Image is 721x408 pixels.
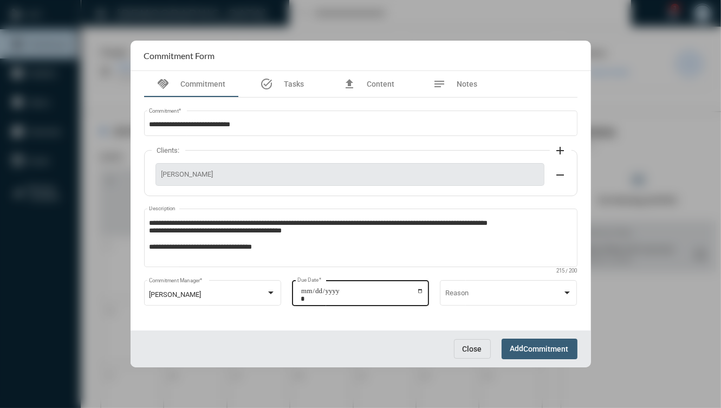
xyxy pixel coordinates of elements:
[502,339,577,359] button: AddCommitment
[144,50,215,61] h2: Commitment Form
[149,290,201,299] span: [PERSON_NAME]
[284,80,304,88] span: Tasks
[152,146,185,154] label: Clients:
[260,77,273,90] mat-icon: task_alt
[524,345,569,354] span: Commitment
[343,77,356,90] mat-icon: file_upload
[457,80,478,88] span: Notes
[161,170,538,178] span: [PERSON_NAME]
[557,268,577,274] mat-hint: 215 / 200
[433,77,446,90] mat-icon: notes
[157,77,170,90] mat-icon: handshake
[554,144,567,157] mat-icon: add
[463,345,482,353] span: Close
[181,80,226,88] span: Commitment
[367,80,394,88] span: Content
[510,344,569,353] span: Add
[554,169,567,182] mat-icon: remove
[454,339,491,359] button: Close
